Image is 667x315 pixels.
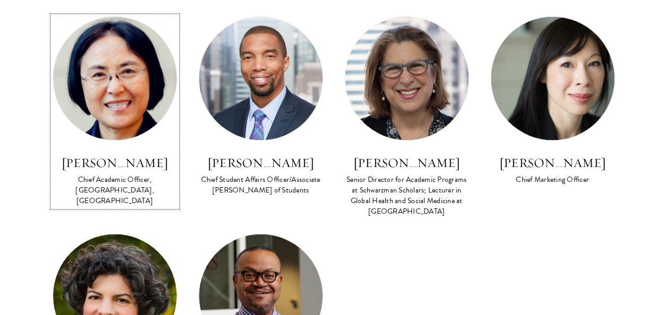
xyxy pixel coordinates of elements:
[344,174,469,216] div: Senior Director for Academic Programs at Schwarzman Scholars; Lecturer in Global Health and Socia...
[490,174,615,185] div: Chief Marketing Officer
[344,16,469,217] a: [PERSON_NAME] Senior Director for Academic Programs at Schwarzman Scholars; Lecturer in Global He...
[490,16,615,186] a: [PERSON_NAME] Chief Marketing Officer
[198,174,323,195] div: Chief Student Affairs Officer/Associate [PERSON_NAME] of Students
[53,16,177,207] a: [PERSON_NAME] Chief Academic Officer, [GEOGRAPHIC_DATA], [GEOGRAPHIC_DATA]
[198,153,323,171] h3: [PERSON_NAME]
[490,153,615,171] h3: [PERSON_NAME]
[198,16,323,196] a: [PERSON_NAME] Chief Student Affairs Officer/Associate [PERSON_NAME] of Students
[53,153,177,171] h3: [PERSON_NAME]
[53,174,177,206] div: Chief Academic Officer, [GEOGRAPHIC_DATA], [GEOGRAPHIC_DATA]
[344,153,469,171] h3: [PERSON_NAME]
